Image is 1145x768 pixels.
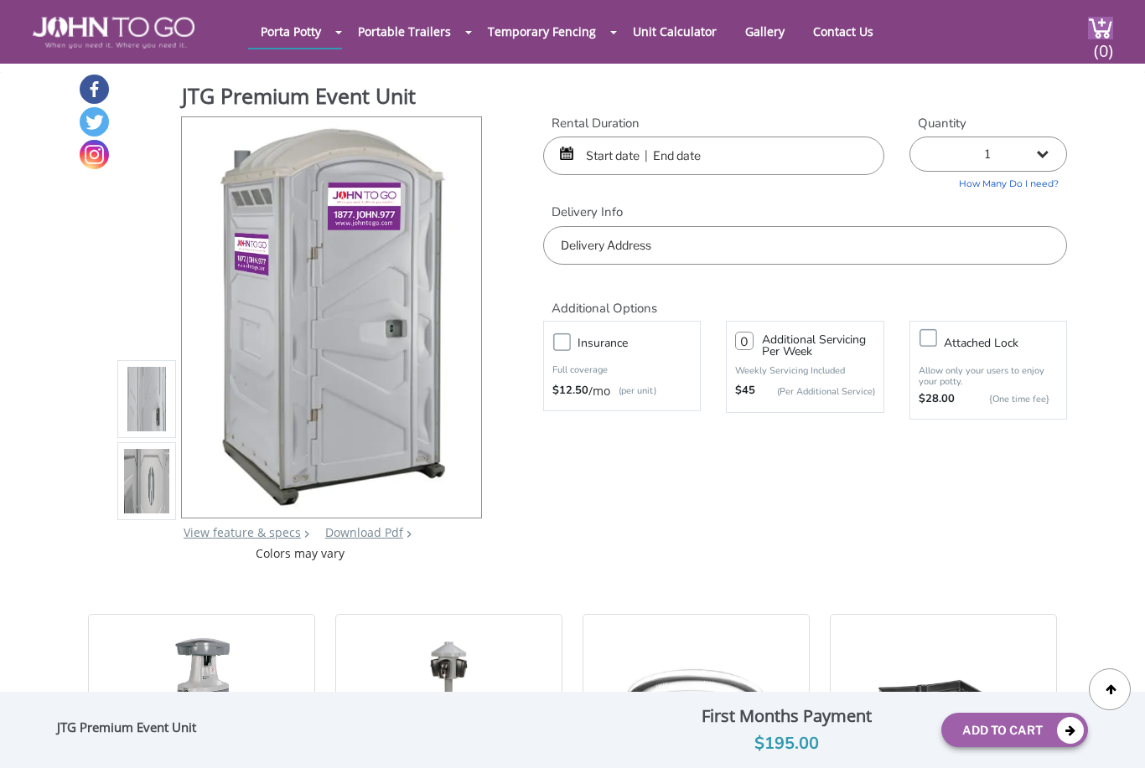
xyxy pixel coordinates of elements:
img: cart a [1088,17,1113,39]
strong: $45 [735,383,755,399]
a: Contact Us [800,15,886,48]
img: JOHN to go [33,17,194,49]
div: First Months Payment [645,702,929,730]
a: Unit Calculator [620,15,729,48]
label: Rental Duration [543,115,884,132]
div: /mo [552,383,692,399]
a: Gallery [733,15,797,48]
p: (Per Additional Service) [755,385,874,398]
img: chevron.png [407,530,412,538]
img: Product [124,206,169,600]
a: Porta Potty [248,15,334,48]
h3: Attached lock [944,332,1075,353]
img: right arrow icon [304,530,309,538]
h3: Additional Servicing Per Week [762,334,874,358]
img: Product [124,287,169,682]
button: Add To Cart [941,713,1088,747]
a: How Many Do I need? [909,172,1067,191]
label: Delivery Info [543,204,1067,221]
a: Portable Trailers [345,15,464,48]
p: {One time fee} [963,391,1049,408]
input: Start date | End date [543,137,884,175]
strong: $28.00 [919,391,955,408]
div: Colors may vary [117,545,484,562]
h3: Insurance [578,332,708,353]
p: Allow only your users to enjoy your potty. [919,365,1058,387]
strong: $12.50 [552,383,588,399]
input: Delivery Address [543,226,1067,265]
a: Twitter [80,107,109,137]
a: View feature & specs [184,524,301,540]
label: Quantity [909,115,1067,132]
h2: Additional Options [543,281,1067,317]
p: (per unit) [610,383,656,399]
div: $195.00 [645,730,929,757]
button: Live Chat [1078,701,1145,768]
a: Facebook [80,75,109,104]
a: Instagram [80,140,109,169]
p: Full coverage [552,362,692,379]
input: 0 [735,332,754,350]
span: (0) [1093,26,1113,62]
img: Product [205,117,459,512]
h1: JTG Premium Event Unit [182,81,484,115]
a: Temporary Fencing [475,15,609,48]
a: Download Pdf [325,524,403,540]
p: Weekly Servicing Included [735,364,874,377]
